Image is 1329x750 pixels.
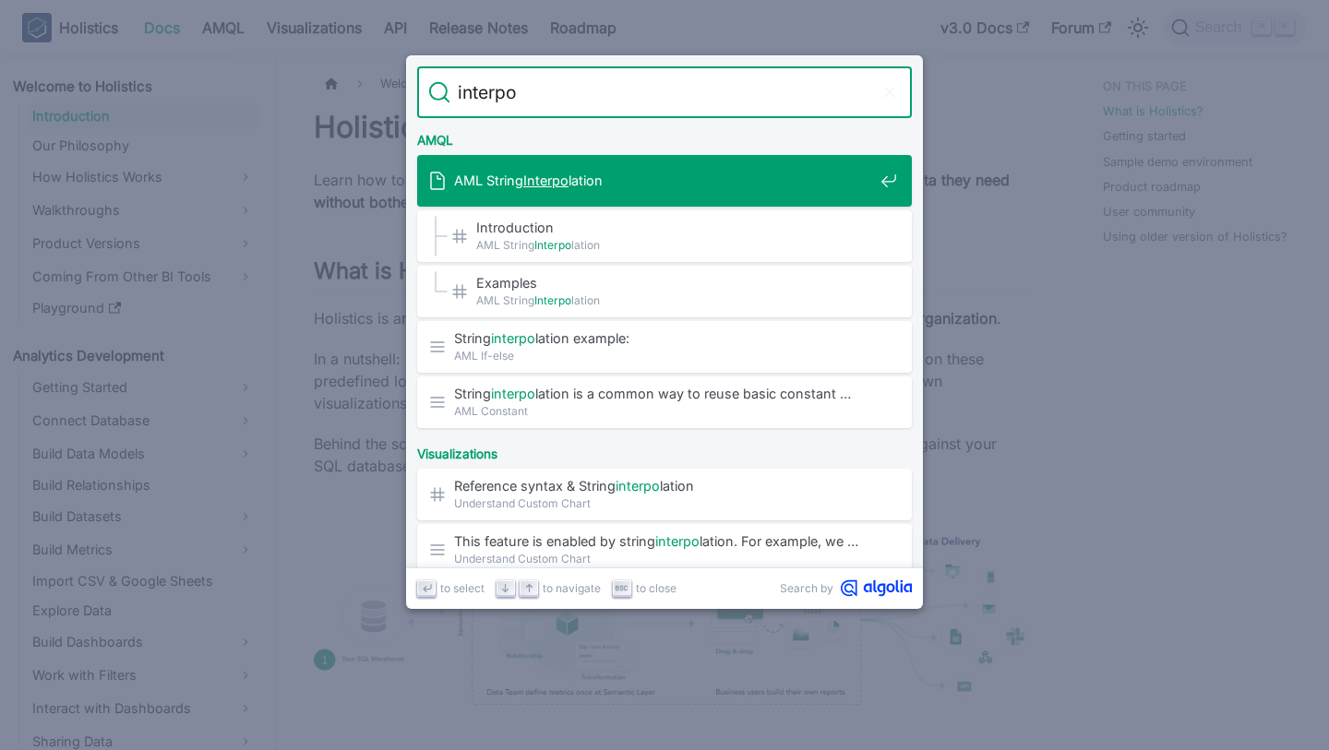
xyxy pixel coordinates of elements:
[476,219,873,236] span: Introduction​
[440,579,485,597] span: to select
[417,266,912,317] a: Examples​AML StringInterpolation
[476,236,873,254] span: AML String lation
[454,494,873,512] span: Understand Custom Chart
[491,330,535,346] mark: interpo
[879,81,901,103] button: Clear the query
[454,385,873,402] span: String lation is a common way to reuse basic constant …
[523,173,569,188] mark: Interpo
[417,376,912,428] a: Stringinterpolation is a common way to reuse basic constant …AML Constant
[420,581,434,595] svg: Enter key
[841,579,912,597] svg: Algolia
[450,66,879,118] input: Search docs
[534,293,571,307] mark: Interpo
[522,581,536,595] svg: Arrow up
[413,432,916,469] div: Visualizations
[616,478,660,494] mark: interpo
[780,579,833,597] span: Search by
[417,469,912,520] a: Reference syntax & Stringinterpolation​Understand Custom Chart
[454,347,873,364] span: AML If-else
[417,524,912,576] a: This feature is enabled by stringinterpolation. For example, we …Understand Custom Chart
[417,155,912,207] a: AML StringInterpolation
[476,274,873,292] span: Examples​
[615,581,629,595] svg: Escape key
[491,386,535,401] mark: interpo
[454,477,873,494] span: Reference syntax & String lation​
[780,579,912,597] a: Search byAlgolia
[417,321,912,373] a: Stringinterpolation example:AML If-else
[454,329,873,347] span: String lation example:
[636,579,676,597] span: to close
[534,238,571,252] mark: Interpo
[454,550,873,567] span: Understand Custom Chart
[454,172,873,189] span: AML String lation
[543,579,601,597] span: to navigate
[498,581,512,595] svg: Arrow down
[454,532,873,550] span: This feature is enabled by string lation. For example, we …
[413,118,916,155] div: AMQL
[417,210,912,262] a: Introduction​AML StringInterpolation
[454,402,873,420] span: AML Constant
[655,533,700,549] mark: interpo
[476,292,873,309] span: AML String lation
